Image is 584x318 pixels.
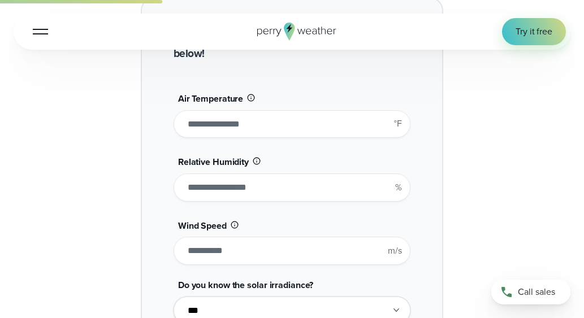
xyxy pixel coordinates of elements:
span: Air Temperature [178,92,243,105]
span: Do you know the solar irradiance? [178,278,313,291]
h2: Calculate the Outdoor WBGT for your location below! [174,30,410,61]
span: Call sales [518,285,555,299]
span: Wind Speed [178,219,227,232]
a: Call sales [491,280,570,304]
a: Try it free [502,18,566,45]
span: Relative Humidity [178,155,249,168]
span: Try it free [516,25,552,38]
